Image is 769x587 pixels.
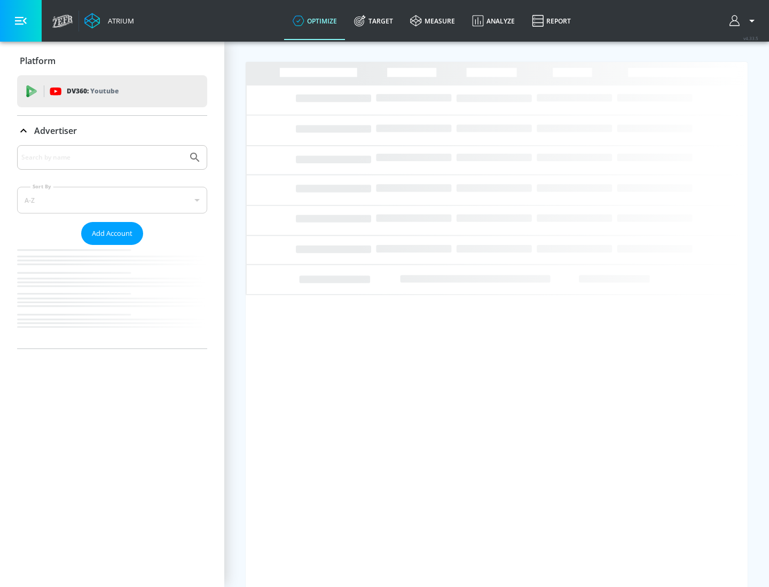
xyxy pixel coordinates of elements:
[743,35,758,41] span: v 4.33.5
[90,85,119,97] p: Youtube
[17,75,207,107] div: DV360: Youtube
[284,2,346,40] a: optimize
[17,245,207,348] nav: list of Advertiser
[104,16,134,26] div: Atrium
[17,187,207,213] div: A-Z
[30,183,53,190] label: Sort By
[402,2,464,40] a: measure
[464,2,523,40] a: Analyze
[17,46,207,76] div: Platform
[20,55,56,67] p: Platform
[523,2,579,40] a: Report
[81,222,143,245] button: Add Account
[34,125,77,137] p: Advertiser
[84,13,134,29] a: Atrium
[92,227,132,240] span: Add Account
[21,150,183,164] input: Search by name
[17,145,207,348] div: Advertiser
[346,2,402,40] a: Target
[67,85,119,97] p: DV360:
[17,116,207,146] div: Advertiser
